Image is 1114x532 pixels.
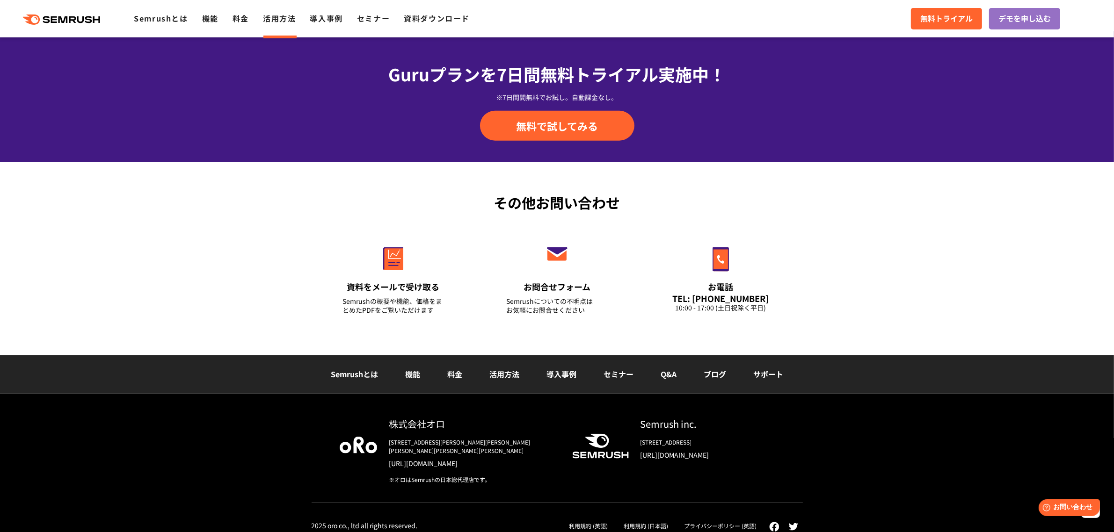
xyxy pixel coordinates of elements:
div: その他お問い合わせ [312,192,803,213]
a: 利用規約 (日本語) [624,522,668,530]
a: 資料をメールで受け取る Semrushの概要や機能、価格をまとめたPDFをご覧いただけます [323,227,464,326]
a: [URL][DOMAIN_NAME] [389,459,557,468]
div: ※7日間間無料でお試し。自動課金なし。 [312,93,803,102]
span: デモを申し込む [998,13,1051,25]
a: 機能 [405,368,420,380]
img: facebook [769,522,779,532]
a: セミナー [357,13,390,24]
a: 利用規約 (英語) [569,522,608,530]
div: Guruプランを7日間 [312,61,803,86]
a: 無料トライアル [911,8,982,29]
div: お問合せフォーム [507,281,608,293]
a: 料金 [447,368,462,380]
a: お問合せフォーム Semrushについての不明点はお気軽にお問合せください [487,227,627,326]
div: TEL: [PHONE_NUMBER] [670,293,772,303]
div: [STREET_ADDRESS][PERSON_NAME][PERSON_NAME][PERSON_NAME][PERSON_NAME][PERSON_NAME] [389,438,557,455]
a: 無料で試してみる [480,111,634,141]
a: ブログ [704,368,726,380]
a: 機能 [202,13,218,24]
div: 2025 oro co., ltd all rights reserved. [312,521,418,530]
div: お電話 [670,281,772,293]
a: Q&A [661,368,677,380]
a: 導入事例 [546,368,576,380]
iframe: Help widget launcher [1031,496,1104,522]
a: プライバシーポリシー (英語) [684,522,757,530]
div: Semrushについての不明点は お気軽にお問合せください [507,297,608,315]
a: [URL][DOMAIN_NAME] [641,450,775,460]
div: ※オロはSemrushの日本総代理店です。 [389,475,557,484]
a: サポート [753,368,783,380]
span: 無料で試してみる [516,119,598,133]
div: Semrushの概要や機能、価格をまとめたPDFをご覧いただけます [343,297,444,315]
div: Semrush inc. [641,417,775,431]
a: Semrushとは [331,368,378,380]
a: Semrushとは [134,13,188,24]
a: デモを申し込む [989,8,1060,29]
a: 活用方法 [489,368,519,380]
span: 無料トライアル [920,13,973,25]
a: 資料ダウンロード [404,13,470,24]
div: [STREET_ADDRESS] [641,438,775,446]
div: 10:00 - 17:00 (土日祝除く平日) [670,303,772,312]
a: 活用方法 [263,13,296,24]
a: 料金 [233,13,249,24]
a: セミナー [604,368,633,380]
img: twitter [789,523,798,531]
div: 資料をメールで受け取る [343,281,444,293]
div: 株式会社オロ [389,417,557,431]
a: 導入事例 [310,13,343,24]
span: 無料トライアル実施中！ [540,62,726,86]
img: oro company [340,437,377,453]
